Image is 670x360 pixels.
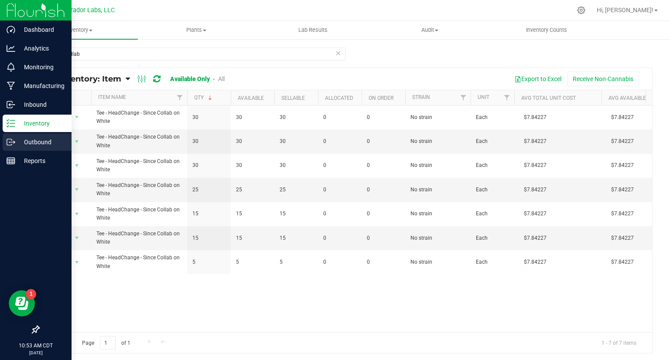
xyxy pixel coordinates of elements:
[323,210,356,218] span: 0
[7,82,15,90] inline-svg: Manufacturing
[72,183,82,196] span: select
[367,161,400,170] span: 0
[236,186,269,194] span: 25
[323,234,356,242] span: 0
[323,161,356,170] span: 0
[72,256,82,268] span: select
[607,256,638,268] span: $7.84227
[323,137,356,146] span: 0
[281,95,305,101] a: Sellable
[72,232,82,244] span: select
[192,137,226,146] span: 30
[500,90,514,105] a: Filter
[218,75,225,82] a: All
[192,161,226,170] span: 30
[371,21,488,39] a: Audit
[476,137,509,146] span: Each
[280,137,313,146] span: 30
[410,113,465,122] span: No strain
[4,342,68,350] p: 10:53 AM CDT
[96,109,182,126] span: Tee - HeadChange - Since Collab on White
[514,26,579,34] span: Inventory Counts
[323,113,356,122] span: 0
[173,90,187,105] a: Filter
[170,75,210,82] a: Available Only
[236,161,269,170] span: 30
[280,113,313,122] span: 30
[323,258,356,266] span: 0
[335,48,341,59] span: Clear
[138,26,254,34] span: Plants
[7,138,15,146] inline-svg: Outbound
[280,186,313,194] span: 25
[96,133,182,149] span: Tee - HeadChange - Since Collab on White
[367,258,400,266] span: 0
[238,95,264,101] a: Available
[72,136,82,148] span: select
[15,43,68,54] p: Analytics
[476,210,509,218] span: Each
[287,26,339,34] span: Lab Results
[369,95,393,101] a: On Order
[7,25,15,34] inline-svg: Dashboard
[45,74,126,84] a: All Inventory: Item
[607,232,638,245] span: $7.84227
[520,135,551,148] span: $7.84227
[100,336,116,350] input: 1
[15,99,68,110] p: Inbound
[96,230,182,246] span: Tee - HeadChange - Since Collab on White
[607,183,638,196] span: $7.84227
[4,350,68,356] p: [DATE]
[96,181,182,198] span: Tee - HeadChange - Since Collab on White
[280,210,313,218] span: 15
[410,210,465,218] span: No strain
[15,118,68,129] p: Inventory
[138,21,255,39] a: Plants
[236,137,269,146] span: 30
[410,161,465,170] span: No strain
[15,62,68,72] p: Monitoring
[236,210,269,218] span: 15
[323,186,356,194] span: 0
[607,135,638,148] span: $7.84227
[21,21,138,39] a: Inventory
[509,71,567,86] button: Export to Excel
[325,95,353,101] a: Allocated
[15,81,68,91] p: Manufacturing
[367,113,400,122] span: 0
[192,113,226,122] span: 30
[192,258,226,266] span: 5
[367,234,400,242] span: 0
[520,207,551,220] span: $7.84227
[72,208,82,220] span: select
[567,71,639,86] button: Receive Non-Cannabis
[7,119,15,128] inline-svg: Inventory
[410,258,465,266] span: No strain
[15,156,68,166] p: Reports
[192,186,226,194] span: 25
[96,254,182,270] span: Tee - HeadChange - Since Collab on White
[280,234,313,242] span: 15
[21,26,138,34] span: Inventory
[372,26,488,34] span: Audit
[410,186,465,194] span: No strain
[410,137,465,146] span: No strain
[410,234,465,242] span: No strain
[456,90,471,105] a: Filter
[607,111,638,124] span: $7.84227
[26,289,36,299] iframe: Resource center unread badge
[75,336,137,350] span: Page of 1
[192,210,226,218] span: 15
[478,94,489,100] a: Unit
[63,7,115,14] span: Curador Labs, LLC
[476,234,509,242] span: Each
[72,111,82,123] span: select
[280,258,313,266] span: 5
[595,336,643,349] span: 1 - 7 of 7 items
[236,234,269,242] span: 15
[255,21,372,39] a: Lab Results
[476,186,509,194] span: Each
[7,156,15,165] inline-svg: Reports
[520,232,551,245] span: $7.84227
